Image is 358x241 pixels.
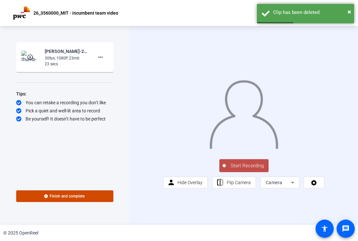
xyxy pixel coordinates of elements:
button: Hide Overlay [163,177,208,188]
div: Be yourself! It doesn’t have to be perfect [16,116,113,122]
mat-icon: person [167,179,175,187]
div: Clip has been deleted [273,9,349,16]
img: thumb-nail [21,51,40,64]
span: Finish and complete [50,194,85,199]
mat-icon: flip [216,179,224,187]
div: You can retake a recording you don’t like [16,99,113,106]
div: [PERSON_NAME]-26-3560000-MIT - incumbent team video-26-3560000-MIT - incumbent team video-1759431... [45,47,88,55]
span: Camera [266,180,283,185]
span: Hide Overlay [178,180,202,185]
div: 23 secs [45,61,88,67]
mat-icon: play_circle_outline [27,54,35,60]
div: © 2025 OpenReel [3,230,38,236]
div: 30fps, 1080P, 23mb [45,55,88,61]
button: Start Recording [219,159,269,172]
span: Flip Camera [227,180,251,185]
mat-icon: message [342,225,350,233]
mat-icon: more_horiz [97,53,104,61]
div: Tips: [16,90,113,98]
button: Close [348,7,351,17]
span: × [348,8,351,16]
button: Finish and complete [16,190,113,202]
p: 26_3560000_MIT - incumbent team video [33,9,118,17]
span: Start Recording [226,162,269,170]
img: overlay [209,76,279,149]
img: OpenReel logo [13,6,30,19]
div: Pick a quiet and well-lit area to record [16,108,113,114]
mat-icon: accessibility [321,225,329,233]
button: Flip Camera [212,177,256,188]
